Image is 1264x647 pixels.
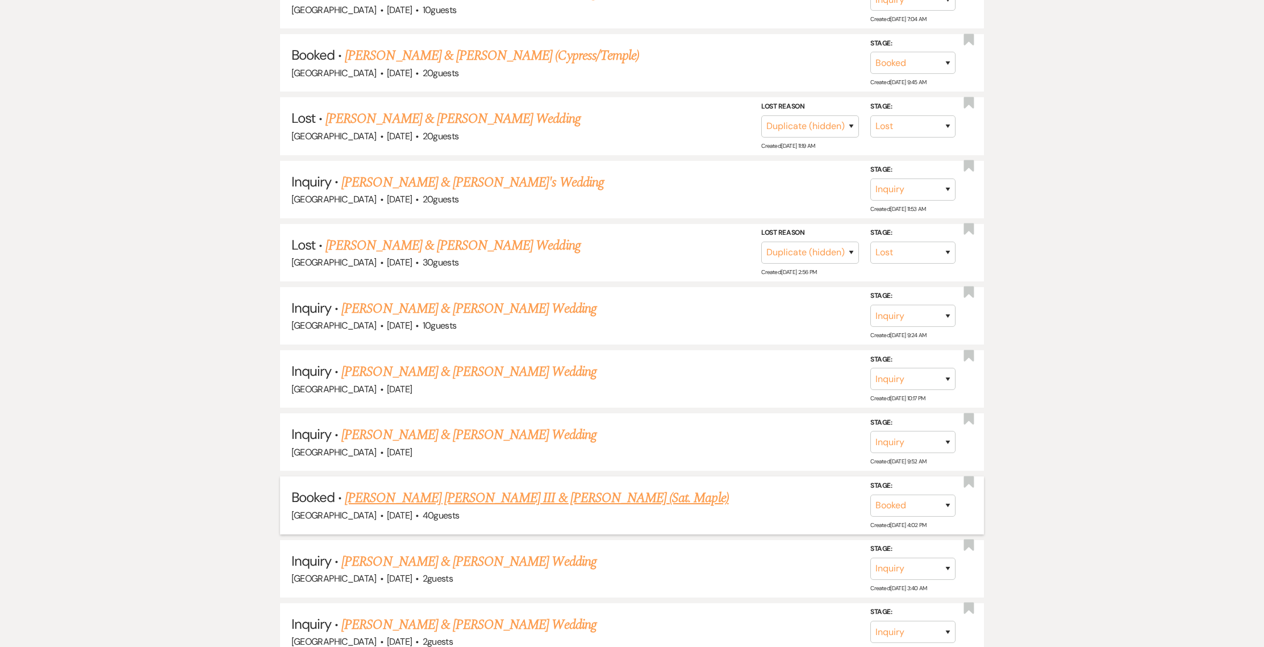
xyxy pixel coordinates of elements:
span: [DATE] [387,4,412,16]
a: [PERSON_NAME] & [PERSON_NAME]'s Wedding [341,172,604,193]
a: [PERSON_NAME] & [PERSON_NAME] Wedding [341,425,596,445]
span: [GEOGRAPHIC_DATA] [291,320,377,331]
span: Created: [DATE] 4:02 PM [870,521,926,529]
span: 20 guests [423,130,459,142]
label: Stage: [870,417,956,429]
span: Created: [DATE] 9:45 AM [870,78,926,86]
span: [DATE] [387,320,412,331]
span: [GEOGRAPHIC_DATA] [291,509,377,521]
span: Created: [DATE] 11:19 AM [761,142,815,149]
span: [DATE] [387,509,412,521]
a: [PERSON_NAME] [PERSON_NAME] III & [PERSON_NAME] (Sat. Maple) [345,488,728,508]
span: Inquiry [291,615,331,633]
span: 20 guests [423,193,459,205]
span: Inquiry [291,362,331,380]
a: [PERSON_NAME] & [PERSON_NAME] Wedding [341,551,596,572]
span: Inquiry [291,552,331,570]
span: Lost [291,236,315,254]
span: Inquiry [291,299,331,317]
span: [GEOGRAPHIC_DATA] [291,67,377,79]
span: [GEOGRAPHIC_DATA] [291,4,377,16]
span: [GEOGRAPHIC_DATA] [291,446,377,458]
span: [DATE] [387,256,412,268]
a: [PERSON_NAME] & [PERSON_NAME] Wedding [326,109,580,129]
span: Created: [DATE] 7:04 AM [870,15,926,23]
span: [DATE] [387,130,412,142]
a: [PERSON_NAME] & [PERSON_NAME] Wedding [341,615,596,635]
span: Created: [DATE] 2:56 PM [761,268,816,276]
span: [GEOGRAPHIC_DATA] [291,383,377,395]
label: Stage: [870,164,956,176]
a: [PERSON_NAME] & [PERSON_NAME] (Cypress/Temple) [345,45,639,66]
label: Stage: [870,101,956,113]
span: 40 guests [423,509,460,521]
label: Stage: [870,543,956,555]
span: Created: [DATE] 9:24 AM [870,331,926,339]
span: 20 guests [423,67,459,79]
label: Stage: [870,290,956,302]
label: Stage: [870,227,956,239]
span: 10 guests [423,320,457,331]
label: Stage: [870,354,956,366]
span: Booked [291,488,335,506]
span: Booked [291,46,335,64]
span: Created: [DATE] 9:52 AM [870,458,926,465]
span: [GEOGRAPHIC_DATA] [291,193,377,205]
span: Inquiry [291,425,331,443]
span: [DATE] [387,383,412,395]
label: Stage: [870,606,956,619]
span: [DATE] [387,193,412,205]
span: [GEOGRAPHIC_DATA] [291,256,377,268]
span: 10 guests [423,4,457,16]
label: Lost Reason [761,227,859,239]
span: [DATE] [387,446,412,458]
a: [PERSON_NAME] & [PERSON_NAME] Wedding [341,298,596,319]
span: Inquiry [291,173,331,190]
label: Stage: [870,480,956,492]
span: 2 guests [423,573,453,584]
span: Created: [DATE] 3:40 AM [870,584,927,592]
label: Lost Reason [761,101,859,113]
label: Stage: [870,38,956,50]
a: [PERSON_NAME] & [PERSON_NAME] Wedding [326,235,580,256]
span: [DATE] [387,67,412,79]
span: 30 guests [423,256,459,268]
a: [PERSON_NAME] & [PERSON_NAME] Wedding [341,362,596,382]
span: [GEOGRAPHIC_DATA] [291,130,377,142]
span: [GEOGRAPHIC_DATA] [291,573,377,584]
span: Created: [DATE] 11:53 AM [870,205,925,213]
span: Created: [DATE] 10:17 PM [870,395,925,402]
span: [DATE] [387,573,412,584]
span: Lost [291,109,315,127]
